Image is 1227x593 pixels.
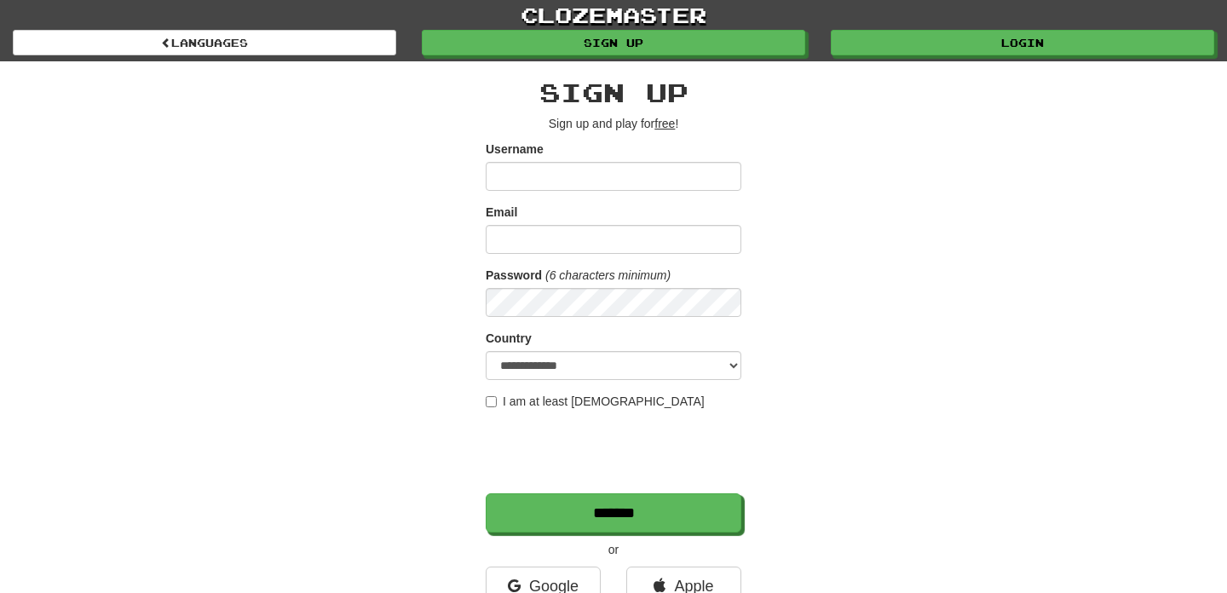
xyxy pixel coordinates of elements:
[486,541,741,558] p: or
[422,30,805,55] a: Sign up
[486,267,542,284] label: Password
[486,141,544,158] label: Username
[486,115,741,132] p: Sign up and play for !
[831,30,1214,55] a: Login
[13,30,396,55] a: Languages
[486,393,705,410] label: I am at least [DEMOGRAPHIC_DATA]
[486,396,497,407] input: I am at least [DEMOGRAPHIC_DATA]
[654,117,675,130] u: free
[486,330,532,347] label: Country
[545,268,671,282] em: (6 characters minimum)
[486,418,745,485] iframe: reCAPTCHA
[486,78,741,107] h2: Sign up
[486,204,517,221] label: Email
